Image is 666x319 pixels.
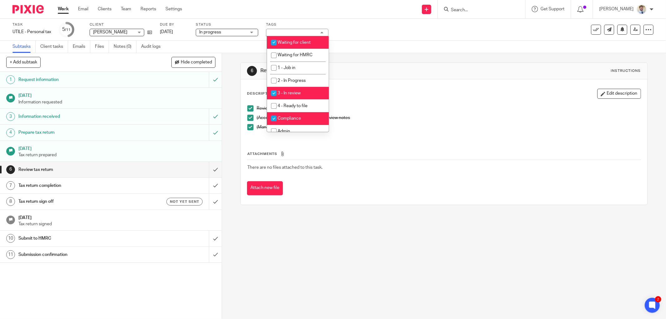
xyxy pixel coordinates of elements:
div: 4 [6,128,15,137]
button: Edit description [597,89,641,99]
label: Client [90,22,152,27]
span: Attachments [247,152,277,156]
a: Email [78,6,88,12]
a: Clients [98,6,111,12]
p: Information requested [18,99,215,105]
p: Review tax return [257,105,641,112]
img: Pixie [12,5,44,13]
span: In progress [199,30,221,34]
h1: Review tax return [18,165,141,174]
div: 6 [6,165,15,174]
div: 7 [6,181,15,190]
a: Subtasks [12,41,36,53]
span: Hide completed [181,60,212,65]
span: [PERSON_NAME] [93,30,127,34]
div: 2 [655,296,661,302]
h1: Request information [18,75,141,84]
h1: Review tax return [260,67,457,74]
p: Tax return prepared [18,152,215,158]
span: There are no files attached to this task. [247,165,323,170]
a: Work [58,6,69,12]
div: 6 [247,66,257,76]
h1: [DATE] [18,91,215,99]
label: Task [12,22,51,27]
h1: [DATE] [18,213,215,221]
div: 1 [6,75,15,84]
small: /11 [65,28,71,32]
h1: Information received [18,112,141,121]
label: Tags [266,22,328,27]
div: 3 [6,112,15,121]
span: 1 - Job in [278,66,295,70]
div: UTILE - Personal tax [12,29,51,35]
a: Client tasks [40,41,68,53]
p: (Accountant): Amend return as per review notes [257,115,641,121]
p: (Manager): Confirm amendments [257,124,641,130]
div: 10 [6,234,15,243]
span: 3 - In review [278,91,301,95]
div: Instructions [611,68,641,73]
p: Description [247,91,275,96]
h1: Submit to HMRC [18,234,141,243]
div: 11 [6,250,15,259]
a: Settings [165,6,182,12]
span: Not yet sent [170,199,199,204]
span: [DATE] [160,30,173,34]
h1: Tax return sign off [18,197,141,206]
span: 4 - Ready to file [278,104,308,108]
button: Attach new file [247,181,283,195]
span: Compliance [278,116,301,121]
a: Files [95,41,109,53]
label: Due by [160,22,188,27]
button: Hide completed [171,57,215,67]
p: Tax return signed [18,221,215,227]
span: Waiting for HMRC [278,53,313,57]
h1: [DATE] [18,144,215,152]
div: 8 [6,197,15,206]
img: 1693835698283.jfif [637,4,647,14]
h1: Tax return completion [18,181,141,190]
label: Status [196,22,258,27]
h1: Submission confirmation [18,250,141,259]
a: Audit logs [141,41,165,53]
span: Waiting for client [278,40,311,45]
a: Reports [141,6,156,12]
a: Emails [73,41,90,53]
h1: Prepare tax return [18,128,141,137]
div: 5 [62,26,71,33]
a: Notes (0) [114,41,136,53]
button: + Add subtask [6,57,41,67]
a: Team [121,6,131,12]
span: 2 - In Progress [278,78,306,83]
span: Admin [278,129,290,133]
